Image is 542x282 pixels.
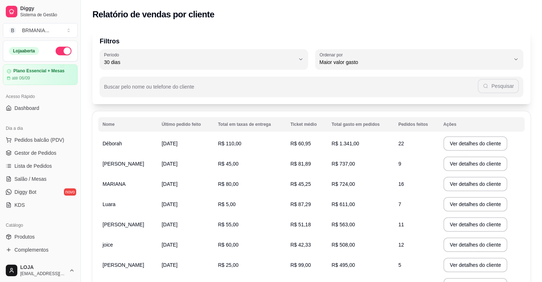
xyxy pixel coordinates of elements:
span: R$ 1.341,00 [331,141,359,146]
div: Loja aberta [9,47,39,55]
span: R$ 51,18 [290,222,311,227]
th: Ticket médio [286,117,327,132]
th: Último pedido feito [157,117,214,132]
span: R$ 25,00 [218,262,239,268]
span: Diggy [20,5,75,12]
span: KDS [14,201,25,209]
span: [DATE] [162,262,178,268]
button: Ver detalhes do cliente [443,258,508,272]
span: 11 [398,222,404,227]
button: Ver detalhes do cliente [443,136,508,151]
label: Período [104,52,121,58]
a: Gestor de Pedidos [3,147,78,159]
button: Ver detalhes do cliente [443,177,508,191]
a: Complementos [3,244,78,256]
button: Alterar Status [56,47,71,55]
th: Total gasto em pedidos [327,117,394,132]
span: R$ 80,00 [218,181,239,187]
span: R$ 87,29 [290,201,311,207]
a: Plano Essencial + Mesasaté 06/09 [3,64,78,85]
span: B [9,27,16,34]
span: [DATE] [162,222,178,227]
span: joice [103,242,113,248]
a: Salão / Mesas [3,173,78,185]
span: 7 [398,201,401,207]
span: 12 [398,242,404,248]
p: Filtros [100,36,523,46]
span: R$ 495,00 [331,262,355,268]
span: [DATE] [162,201,178,207]
span: Maior valor gasto [320,59,511,66]
span: R$ 55,00 [218,222,239,227]
article: Plano Essencial + Mesas [13,68,65,74]
span: 30 dias [104,59,295,66]
span: R$ 60,95 [290,141,311,146]
button: Ver detalhes do cliente [443,157,508,171]
span: R$ 45,25 [290,181,311,187]
span: LOJA [20,264,66,271]
span: Pedidos balcão (PDV) [14,136,64,144]
span: R$ 110,00 [218,141,242,146]
input: Buscar pelo nome ou telefone do cliente [104,86,478,93]
span: R$ 99,00 [290,262,311,268]
span: Salão / Mesas [14,175,47,183]
span: Déborah [103,141,122,146]
span: 16 [398,181,404,187]
span: MARIANA [103,181,126,187]
a: Dashboard [3,102,78,114]
span: Gestor de Pedidos [14,149,56,157]
a: KDS [3,199,78,211]
span: [PERSON_NAME] [103,161,144,167]
label: Ordenar por [320,52,345,58]
span: 9 [398,161,401,167]
span: R$ 508,00 [331,242,355,248]
span: R$ 563,00 [331,222,355,227]
span: [DATE] [162,242,178,248]
div: Catálogo [3,219,78,231]
span: Diggy Bot [14,188,36,196]
span: Produtos [14,233,35,240]
span: [EMAIL_ADDRESS][DOMAIN_NAME] [20,271,66,277]
article: até 06/09 [12,75,30,81]
button: Período30 dias [100,49,308,69]
span: [DATE] [162,181,178,187]
span: R$ 611,00 [331,201,355,207]
div: BRMANIA ... [22,27,49,34]
h2: Relatório de vendas por cliente [92,9,214,20]
span: Luara [103,201,116,207]
button: Ver detalhes do cliente [443,238,508,252]
a: DiggySistema de Gestão [3,3,78,20]
span: R$ 737,00 [331,161,355,167]
div: Acesso Rápido [3,91,78,102]
th: Total em taxas de entrega [214,117,286,132]
span: Sistema de Gestão [20,12,75,18]
span: [DATE] [162,141,178,146]
button: LOJA[EMAIL_ADDRESS][DOMAIN_NAME] [3,262,78,279]
span: R$ 60,00 [218,242,239,248]
span: R$ 42,33 [290,242,311,248]
button: Ver detalhes do cliente [443,197,508,211]
th: Ações [439,117,525,132]
span: [DATE] [162,161,178,167]
th: Pedidos feitos [394,117,439,132]
a: Lista de Pedidos [3,160,78,172]
span: 5 [398,262,401,268]
span: R$ 724,00 [331,181,355,187]
button: Ordenar porMaior valor gasto [315,49,524,69]
a: Diggy Botnovo [3,186,78,198]
div: Dia a dia [3,123,78,134]
a: Produtos [3,231,78,243]
button: Select a team [3,23,78,38]
span: R$ 81,89 [290,161,311,167]
button: Ver detalhes do cliente [443,217,508,232]
span: R$ 45,00 [218,161,239,167]
span: Lista de Pedidos [14,162,52,170]
span: 22 [398,141,404,146]
th: Nome [98,117,157,132]
span: R$ 5,00 [218,201,236,207]
span: Complementos [14,246,48,253]
span: [PERSON_NAME] [103,262,144,268]
span: Dashboard [14,104,39,112]
span: [PERSON_NAME] [103,222,144,227]
button: Pedidos balcão (PDV) [3,134,78,146]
